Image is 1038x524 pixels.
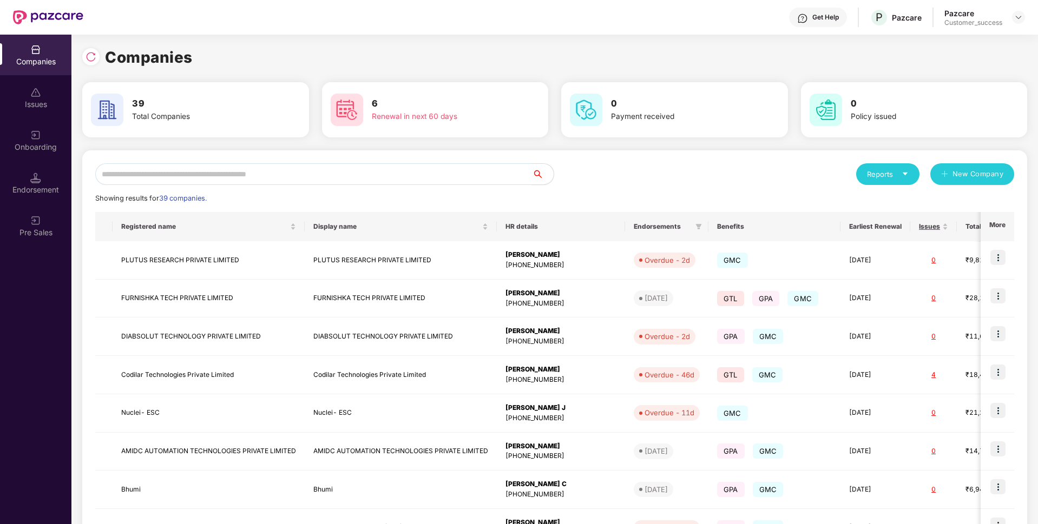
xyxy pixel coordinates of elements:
[305,470,497,509] td: Bhumi
[990,479,1006,494] img: icon
[840,394,910,433] td: [DATE]
[645,293,668,303] div: [DATE]
[965,446,1020,456] div: ₹14,72,898.42
[840,356,910,394] td: [DATE]
[840,470,910,509] td: [DATE]
[645,255,690,266] div: Overdue - 2d
[531,163,554,185] button: search
[372,97,508,111] h3: 6
[113,394,305,433] td: Nuclei- ESC
[505,451,616,461] div: [PHONE_NUMBER]
[990,364,1006,380] img: icon
[305,394,497,433] td: Nuclei- ESC
[645,331,690,342] div: Overdue - 2d
[105,45,193,69] h1: Companies
[305,241,497,280] td: PLUTUS RESEARCH PRIVATE LIMITED
[313,222,480,231] span: Display name
[13,10,83,24] img: New Pazcare Logo
[30,130,41,141] img: svg+xml;base64,PHN2ZyB3aWR0aD0iMjAiIGhlaWdodD0iMjAiIHZpZXdCb3g9IjAgMCAyMCAyMCIgZmlsbD0ibm9uZSIgeG...
[1014,13,1023,22] img: svg+xml;base64,PHN2ZyBpZD0iRHJvcGRvd24tMzJ4MzIiIHhtbG5zPSJodHRwOi8vd3d3LnczLm9yZy8yMDAwL3N2ZyIgd2...
[717,406,748,421] span: GMC
[645,446,668,456] div: [DATE]
[965,255,1020,266] div: ₹9,81,767.08
[570,94,602,126] img: svg+xml;base64,PHN2ZyB4bWxucz0iaHR0cDovL3d3dy53My5vcmcvMjAwMC9zdmciIHdpZHRoPSI2MCIgaGVpZ2h0PSI2MC...
[797,13,808,24] img: svg+xml;base64,PHN2ZyBpZD0iSGVscC0zMngzMiIgeG1sbnM9Imh0dHA6Ly93d3cudzMub3JnLzIwMDAvc3ZnIiB3aWR0aD...
[531,170,554,178] span: search
[919,446,948,456] div: 0
[965,331,1020,342] div: ₹11,69,830.76
[981,212,1014,241] th: More
[753,443,784,459] span: GMC
[497,212,625,241] th: HR details
[990,288,1006,303] img: icon
[840,241,910,280] td: [DATE]
[717,367,744,382] span: GTL
[787,291,818,306] span: GMC
[30,215,41,226] img: svg+xml;base64,PHN2ZyB3aWR0aD0iMjAiIGhlaWdodD0iMjAiIHZpZXdCb3g9IjAgMCAyMCAyMCIgZmlsbD0ibm9uZSIgeG...
[717,329,745,344] span: GPA
[645,407,694,418] div: Overdue - 11d
[693,220,704,233] span: filter
[810,94,842,126] img: svg+xml;base64,PHN2ZyB4bWxucz0iaHR0cDovL3d3dy53My5vcmcvMjAwMC9zdmciIHdpZHRoPSI2MCIgaGVpZ2h0PSI2MC...
[505,479,616,489] div: [PERSON_NAME] C
[645,369,694,380] div: Overdue - 46d
[113,212,305,241] th: Registered name
[86,51,96,62] img: svg+xml;base64,PHN2ZyBpZD0iUmVsb2FkLTMyeDMyIiB4bWxucz0iaHR0cDovL3d3dy53My5vcmcvMjAwMC9zdmciIHdpZH...
[919,293,948,303] div: 0
[876,11,883,24] span: P
[611,111,747,123] div: Payment received
[840,212,910,241] th: Earliest Renewal
[965,408,1020,418] div: ₹21,21,640
[965,222,1011,231] span: Total Premium
[113,241,305,280] td: PLUTUS RESEARCH PRIVATE LIMITED
[132,97,268,111] h3: 39
[957,212,1028,241] th: Total Premium
[965,370,1020,380] div: ₹18,42,781.22
[867,169,909,180] div: Reports
[990,250,1006,265] img: icon
[505,336,616,347] div: [PHONE_NUMBER]
[990,441,1006,456] img: icon
[645,484,668,495] div: [DATE]
[505,288,616,299] div: [PERSON_NAME]
[990,403,1006,418] img: icon
[752,291,780,306] span: GPA
[717,443,745,459] span: GPA
[919,255,948,266] div: 0
[717,253,748,268] span: GMC
[753,329,784,344] span: GMC
[930,163,1014,185] button: plusNew Company
[634,222,691,231] span: Endorsements
[372,111,508,123] div: Renewal in next 60 days
[717,482,745,497] span: GPA
[505,260,616,270] div: [PHONE_NUMBER]
[965,485,1020,495] div: ₹6,94,392.24
[113,433,305,471] td: AMIDC AUTOMATION TECHNOLOGIES PRIVATE LIMITED
[919,408,948,418] div: 0
[892,12,922,23] div: Pazcare
[113,317,305,356] td: DIABSOLUT TECHNOLOGY PRIVATE LIMITED
[944,8,1002,18] div: Pazcare
[505,299,616,309] div: [PHONE_NUMBER]
[840,317,910,356] td: [DATE]
[752,367,783,382] span: GMC
[919,485,948,495] div: 0
[505,326,616,336] div: [PERSON_NAME]
[505,441,616,452] div: [PERSON_NAME]
[990,326,1006,341] img: icon
[851,111,987,123] div: Policy issued
[919,370,948,380] div: 4
[505,413,616,423] div: [PHONE_NUMBER]
[505,489,616,500] div: [PHONE_NUMBER]
[505,375,616,385] div: [PHONE_NUMBER]
[708,212,840,241] th: Benefits
[812,13,839,22] div: Get Help
[695,223,702,230] span: filter
[30,44,41,55] img: svg+xml;base64,PHN2ZyBpZD0iQ29tcGFuaWVzIiB4bWxucz0iaHR0cDovL3d3dy53My5vcmcvMjAwMC9zdmciIHdpZHRoPS...
[902,170,909,177] span: caret-down
[505,403,616,413] div: [PERSON_NAME] J
[305,356,497,394] td: Codilar Technologies Private Limited
[305,280,497,318] td: FURNISHKA TECH PRIVATE LIMITED
[30,87,41,98] img: svg+xml;base64,PHN2ZyBpZD0iSXNzdWVzX2Rpc2FibGVkIiB4bWxucz0iaHR0cDovL3d3dy53My5vcmcvMjAwMC9zdmciIH...
[851,97,987,111] h3: 0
